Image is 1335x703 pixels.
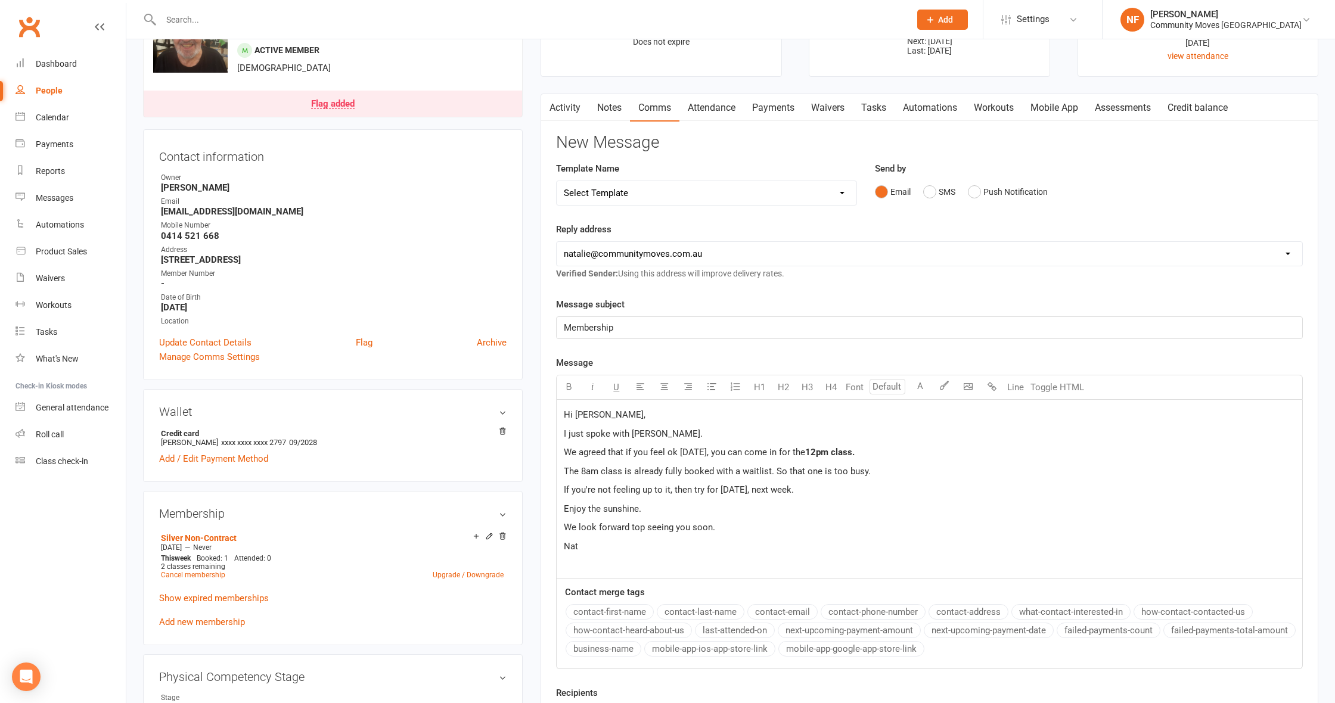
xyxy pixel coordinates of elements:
label: Template Name [556,161,619,176]
strong: [EMAIL_ADDRESS][DOMAIN_NAME] [161,206,507,217]
div: Payments [36,139,73,149]
button: Toggle HTML [1027,375,1087,399]
span: We agreed that if you feel ok [DATE], you can come in for the [564,447,805,458]
button: failed-payments-count [1057,623,1160,638]
div: People [36,86,63,95]
a: Credit balance [1159,94,1236,122]
div: General attendance [36,403,108,412]
label: Contact merge tags [565,585,645,599]
button: H2 [771,375,795,399]
h3: New Message [556,133,1303,152]
a: Payments [15,131,126,158]
a: Waivers [803,94,853,122]
button: H1 [747,375,771,399]
span: This [161,554,175,562]
button: what-contact-interested-in [1011,604,1131,620]
div: Waivers [36,273,65,283]
strong: - [161,278,507,289]
a: Payments [744,94,803,122]
span: 09/2028 [289,438,317,447]
div: NF [1120,8,1144,32]
a: Calendar [15,104,126,131]
a: People [15,77,126,104]
span: Never [193,543,212,552]
div: Roll call [36,430,64,439]
a: Manage Comms Settings [159,350,260,364]
a: Attendance [679,94,744,122]
div: week [158,554,194,562]
div: [DATE] [1089,36,1307,49]
button: Push Notification [968,181,1048,203]
button: H3 [795,375,819,399]
strong: [DATE] [161,302,507,313]
a: Tasks [853,94,895,122]
h3: Wallet [159,405,507,418]
span: Add [938,15,953,24]
a: Activity [541,94,589,122]
p: Next: [DATE] Last: [DATE] [820,36,1038,55]
div: Owner [161,172,507,183]
span: Settings [1017,6,1050,33]
button: contact-last-name [657,604,744,620]
div: Class check-in [36,456,88,466]
a: Add new membership [159,617,245,627]
a: Upgrade / Downgrade [433,571,504,579]
h3: Physical Competency Stage [159,670,507,683]
a: Notes [589,94,630,122]
div: Product Sales [36,247,87,256]
input: Default [870,379,905,394]
a: General attendance kiosk mode [15,394,126,421]
a: Silver Non-Contract [161,533,237,543]
a: Automations [15,211,126,238]
button: mobile-app-ios-app-store-link [644,641,775,657]
h3: Membership [159,507,507,520]
label: Recipients [556,686,598,700]
span: 2 classes remaining [161,562,225,571]
span: [DEMOGRAPHIC_DATA] [237,63,331,73]
h3: Contact information [159,145,507,163]
label: Send by [875,161,906,176]
a: What's New [15,346,126,372]
button: how-contact-heard-about-us [566,623,692,638]
button: A [908,375,932,399]
a: Workouts [15,292,126,319]
a: Messages [15,185,126,211]
button: next-upcoming-payment-amount [778,623,921,638]
div: Messages [36,193,73,203]
div: Reports [36,166,65,176]
button: Add [917,10,968,30]
a: Dashboard [15,51,126,77]
div: Address [161,244,507,256]
span: Attended: 0 [234,554,271,562]
div: Email [161,196,507,207]
strong: 0414 521 668 [161,231,507,241]
label: Reply address [556,222,611,237]
a: Show expired memberships [159,593,269,604]
div: Flag added [311,99,355,109]
button: failed-payments-total-amount [1163,623,1296,638]
a: Clubworx [14,12,44,42]
div: Community Moves [GEOGRAPHIC_DATA] [1150,20,1302,30]
span: Enjoy the sunshine. [564,503,641,514]
span: Hi [PERSON_NAME], [564,409,645,420]
button: how-contact-contacted-us [1134,604,1253,620]
a: view attendance [1168,51,1228,61]
span: Nat [564,541,578,552]
a: Add / Edit Payment Method [159,452,268,466]
button: SMS [923,181,955,203]
span: 12pm class. [805,447,855,458]
a: Comms [630,94,679,122]
strong: Credit card [161,429,501,438]
span: If you're not feeling up to it, then try for [DATE], next week. [564,484,794,495]
strong: [PERSON_NAME] [161,182,507,193]
li: [PERSON_NAME] [159,427,507,449]
span: Using this address will improve delivery rates. [556,269,784,278]
button: last-attended-on [695,623,775,638]
button: next-upcoming-payment-date [924,623,1054,638]
button: contact-phone-number [821,604,926,620]
div: [PERSON_NAME] [1150,9,1302,20]
div: Dashboard [36,59,77,69]
a: Automations [895,94,965,122]
a: Roll call [15,421,126,448]
a: Flag [356,335,372,350]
